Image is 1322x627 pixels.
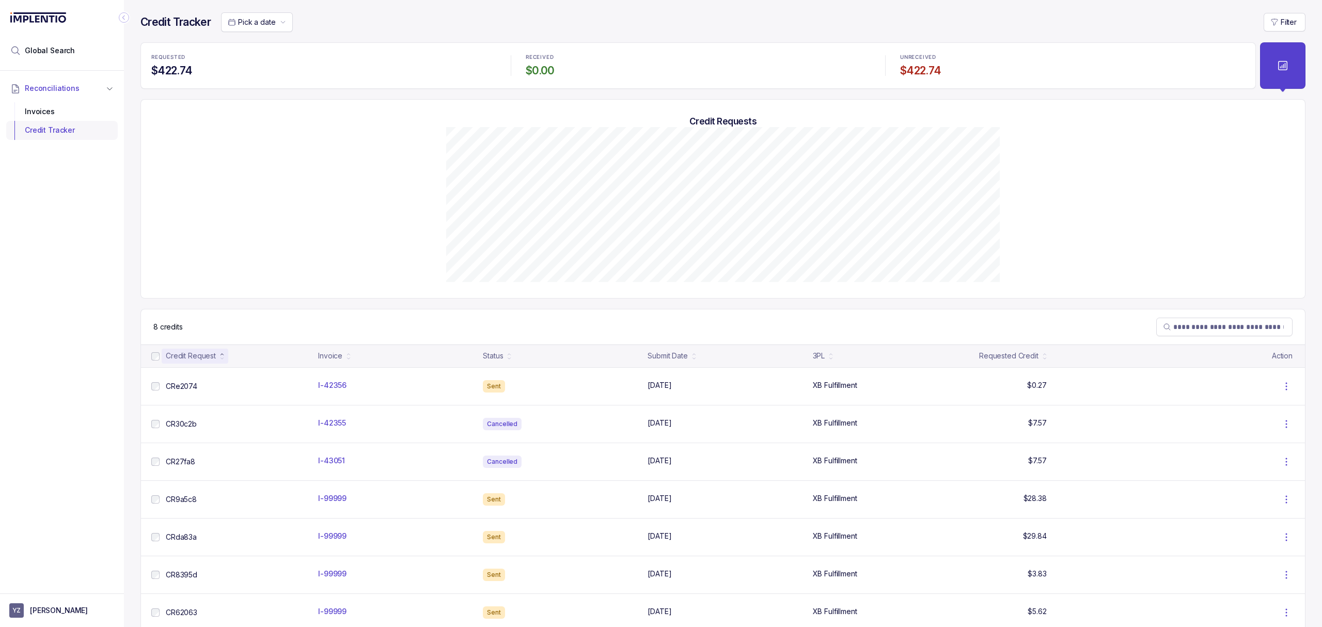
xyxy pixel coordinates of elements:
p: XB Fulfillment [813,531,857,541]
p: REQUESTED [151,54,185,60]
li: Statistic REQUESTED [145,47,502,84]
p: [DATE] [648,380,671,390]
p: [DATE] [648,418,671,428]
p: [DATE] [648,531,671,541]
p: 8 credits [153,322,183,332]
div: Sent [483,493,505,506]
span: Reconciliations [25,83,80,93]
input: checkbox-checkbox-all [151,495,160,504]
div: Reconciliations [6,100,118,142]
p: Action [1272,351,1293,361]
div: Sent [483,531,505,543]
p: $29.84 [1023,531,1047,541]
p: CRda83a [166,532,197,542]
p: CR8395d [166,570,197,580]
input: checkbox-checkbox-all [151,420,160,428]
button: Date Range Picker [221,12,292,32]
div: Cancelled [483,418,522,430]
p: I-99999 [318,493,347,504]
p: UNRECEIVED [900,54,936,60]
p: [DATE] [648,606,671,617]
div: Sent [483,380,505,393]
p: CRe2074 [166,381,197,391]
p: CR62063 [166,607,197,618]
p: XB Fulfillment [813,493,857,504]
button: Filter [1264,13,1305,32]
input: checkbox-checkbox-all [151,571,160,579]
p: XB Fulfillment [813,606,857,617]
div: Sent [483,606,505,619]
li: Statistic UNRECEIVED [894,47,1251,84]
p: CR27fa8 [166,457,195,467]
p: I-99999 [318,531,347,541]
input: checkbox-checkbox-all [151,608,160,617]
search: Table Search Bar [1156,318,1293,336]
p: $7.57 [1028,456,1046,466]
p: $5.62 [1028,606,1046,617]
p: [DATE] [648,456,671,466]
button: Reconciliations [6,77,118,100]
div: Invoice [318,351,342,361]
p: $0.27 [1027,380,1046,390]
p: CR9a5c8 [166,494,197,505]
p: XB Fulfillment [813,456,857,466]
span: Pick a date [238,18,275,26]
p: [DATE] [648,493,671,504]
input: checkbox-checkbox-all [151,458,160,466]
p: I-42355 [318,418,346,428]
div: Requested Credit [979,351,1038,361]
p: XB Fulfillment [813,569,857,579]
div: Submit Date [648,351,687,361]
li: Statistic RECEIVED [520,47,877,84]
search: Date Range Picker [228,17,275,27]
ul: Statistic Highlights [140,42,1256,89]
p: Filter [1281,17,1297,27]
p: XB Fulfillment [813,380,857,390]
p: I-99999 [318,569,347,579]
div: Status [483,351,503,361]
span: Global Search [25,45,75,56]
div: Collapse Icon [118,11,130,24]
p: $28.38 [1024,493,1047,504]
p: $7.57 [1028,418,1046,428]
p: CR30c2b [166,419,197,429]
h4: Credit Tracker [140,15,211,29]
input: checkbox-checkbox-all [151,382,160,390]
p: RECEIVED [526,54,554,60]
div: Invoices [14,102,109,121]
h5: Credit Requests [158,116,1288,127]
nav: Table Control [141,309,1305,344]
div: Sent [483,569,505,581]
h4: $422.74 [900,64,1245,78]
div: Credit Request [166,351,216,361]
h4: $0.00 [526,64,871,78]
p: XB Fulfillment [813,418,857,428]
h4: $422.74 [151,64,496,78]
p: $3.83 [1028,569,1046,579]
button: User initials[PERSON_NAME] [9,603,115,618]
div: Remaining page entries [153,322,183,332]
p: I-43051 [318,456,345,466]
div: Cancelled [483,456,522,468]
p: [PERSON_NAME] [30,605,88,616]
input: checkbox-checkbox-all [151,352,160,360]
input: checkbox-checkbox-all [151,533,160,541]
span: User initials [9,603,24,618]
div: Credit Tracker [14,121,109,139]
div: 3PL [813,351,825,361]
p: I-42356 [318,380,347,390]
p: I-99999 [318,606,347,617]
p: [DATE] [648,569,671,579]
